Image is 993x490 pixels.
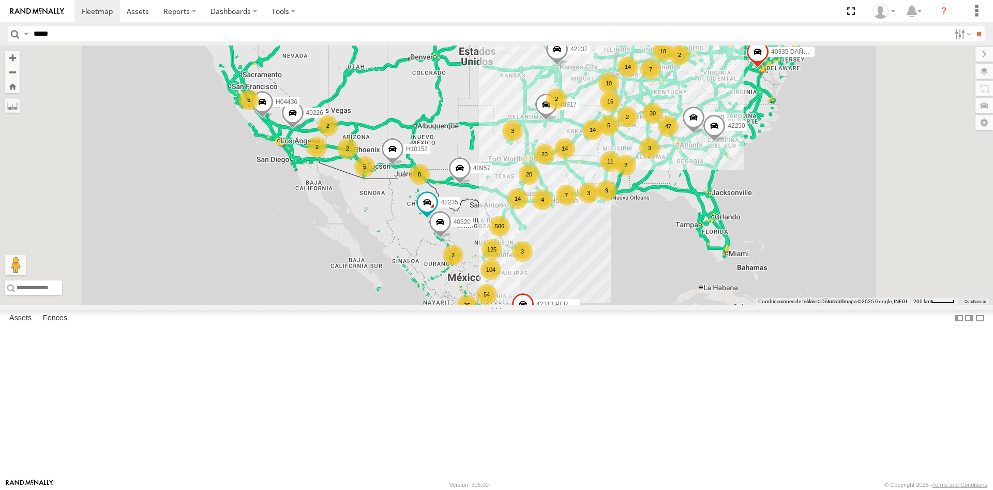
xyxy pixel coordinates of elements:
[596,180,617,201] div: 9
[507,188,528,209] div: 14
[658,116,679,137] div: 47
[318,115,338,136] div: 2
[618,56,638,77] div: 14
[617,107,638,127] div: 2
[546,88,567,109] div: 2
[578,183,599,203] div: 3
[354,156,375,177] div: 5
[598,73,619,94] div: 10
[642,103,663,124] div: 30
[306,109,323,116] span: 40226
[951,26,973,41] label: Search Filter Options
[932,482,987,488] a: Terms and Conditions
[22,26,30,41] label: Search Query
[600,91,621,112] div: 16
[639,138,660,158] div: 3
[954,310,964,325] label: Dock Summary Table to the Left
[512,241,533,262] div: 3
[6,480,53,490] a: Visit our Website
[10,8,64,15] img: rand-logo.svg
[5,51,20,65] button: Zoom in
[536,301,583,308] span: 42313 PERDIDO
[473,165,490,172] span: 40957
[669,44,690,65] div: 2
[913,299,931,304] span: 200 km
[728,122,745,129] span: 42250
[480,259,501,280] div: 104
[38,311,72,325] label: Fences
[337,138,358,159] div: 2
[5,79,20,93] button: Zoom Home
[441,199,458,206] span: 42235
[489,216,510,236] div: 506
[975,115,993,130] label: Map Settings
[5,65,20,79] button: Zoom out
[554,138,575,159] div: 14
[556,185,577,205] div: 7
[406,145,428,153] span: H10152
[409,164,430,185] div: 8
[238,90,259,110] div: 5
[771,48,817,55] span: 40335 DAÑADO
[532,189,553,210] div: 4
[482,239,502,260] div: 125
[5,98,20,113] label: Measure
[640,59,661,80] div: 7
[964,310,974,325] label: Dock Summary Table to the Right
[5,255,26,275] button: Arrastra el hombrecito naranja al mapa para abrir Street View
[307,137,327,157] div: 2
[443,245,463,265] div: 2
[869,4,899,19] div: Juan Lopez
[600,151,621,172] div: 11
[758,298,815,305] button: Combinaciones de teclas
[449,482,489,488] div: Version: 306.00
[965,300,986,304] a: Condiciones (se abre en una nueva pestaña)
[653,41,673,62] div: 18
[502,121,523,141] div: 3
[975,310,985,325] label: Hide Summary Table
[884,482,987,488] div: © Copyright 2025 -
[454,218,471,226] span: 40320
[570,46,588,53] span: 42237
[821,299,907,304] span: Datos del mapa ©2025 Google, INEGI
[598,115,619,136] div: 5
[560,101,577,108] span: 40917
[582,120,603,140] div: 14
[615,155,636,175] div: 2
[476,284,497,305] div: 54
[519,164,539,185] div: 20
[276,98,297,106] span: H04436
[910,298,958,305] button: Escala del mapa: 200 km por 42 píxeles
[457,295,477,316] div: 35
[534,144,555,165] div: 23
[936,3,952,20] i: ?
[4,311,37,325] label: Assets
